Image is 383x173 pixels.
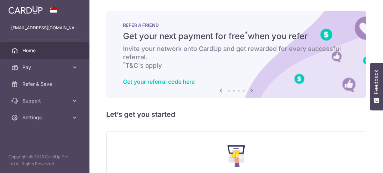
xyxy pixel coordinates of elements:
[106,11,366,98] img: RAF banner
[106,109,366,120] h5: Let’s get you started
[373,70,380,94] span: Feedback
[123,78,195,85] a: Get your referral code here
[123,31,349,42] h5: Get your next payment for free when you refer
[123,45,349,70] h6: Invite your network onto CardUp and get rewarded for every successful referral. T&C's apply
[22,114,68,121] span: Settings
[22,81,68,88] span: Refer & Save
[227,145,245,167] img: Make Payment
[22,97,68,104] span: Support
[22,64,68,71] span: Pay
[8,6,43,14] img: CardUp
[123,22,349,28] p: REFER A FRIEND
[338,152,376,170] iframe: Opens a widget where you can find more information
[370,63,383,110] button: Feedback - Show survey
[22,47,68,54] span: Home
[11,24,78,31] p: [EMAIL_ADDRESS][DOMAIN_NAME]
